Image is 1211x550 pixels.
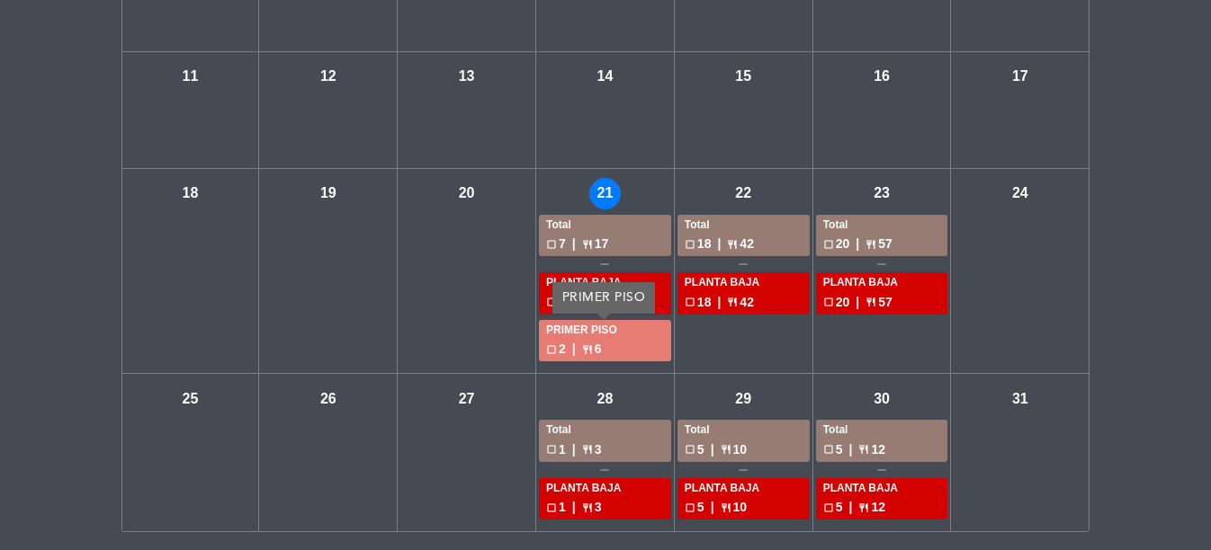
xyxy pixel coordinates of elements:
[685,234,803,254] div: 18 42
[572,339,576,359] span: |
[685,239,695,250] span: check_box_outline_blank
[582,344,593,355] span: restaurant
[728,383,759,414] div: 29
[546,421,664,439] div: Total
[823,480,941,498] div: PLANTA BAJA
[858,444,869,455] span: restaurant
[685,297,695,307] span: check_box_outline_blank
[546,480,664,498] div: PLANTA BAJA
[685,502,695,513] span: check_box_outline_blank
[823,439,941,460] div: 5 12
[685,480,803,498] div: PLANTA BAJA
[546,439,664,460] div: 1 3
[685,292,803,313] div: 18 42
[572,497,576,518] span: |
[546,322,664,340] div: PRIMER PISO
[546,502,557,513] span: check_box_outline_blank
[1004,61,1036,93] div: 17
[823,502,834,513] span: check_box_outline_blank
[589,178,621,209] div: 21
[717,234,721,254] span: |
[711,497,714,518] span: |
[848,497,852,518] span: |
[451,383,482,414] div: 27
[866,239,876,250] span: restaurant
[685,439,803,460] div: 5 10
[721,444,731,455] span: restaurant
[823,274,941,292] div: PLANTA BAJA
[823,421,941,439] div: Total
[546,497,664,518] div: 1 3
[572,234,576,254] span: |
[589,61,621,93] div: 14
[858,502,869,513] span: restaurant
[717,292,721,313] span: |
[451,61,482,93] div: 13
[175,178,206,209] div: 18
[546,217,664,235] div: Total
[552,282,655,314] div: PRIMER PISO
[312,178,344,209] div: 19
[546,234,664,254] div: 7 17
[582,239,593,250] span: restaurant
[685,421,803,439] div: Total
[546,444,557,455] span: check_box_outline_blank
[711,439,714,460] span: |
[685,497,803,518] div: 5 10
[728,178,759,209] div: 22
[823,234,941,254] div: 20 57
[451,178,482,209] div: 20
[1004,178,1036,209] div: 24
[727,239,738,250] span: restaurant
[728,61,759,93] div: 15
[823,239,834,250] span: check_box_outline_blank
[546,239,557,250] span: check_box_outline_blank
[823,444,834,455] span: check_box_outline_blank
[823,217,941,235] div: Total
[312,61,344,93] div: 12
[546,274,664,292] div: PLANTA BAJA
[546,297,557,307] span: check_box_outline_blank
[582,502,593,513] span: restaurant
[546,292,664,313] div: 5 11
[685,217,803,235] div: Total
[866,61,898,93] div: 16
[866,178,898,209] div: 23
[1004,383,1036,414] div: 31
[866,383,898,414] div: 30
[589,383,621,414] div: 28
[856,292,859,313] span: |
[685,444,695,455] span: check_box_outline_blank
[175,61,206,93] div: 11
[823,297,834,307] span: check_box_outline_blank
[823,292,941,313] div: 20 57
[546,339,664,359] div: 2 6
[312,383,344,414] div: 26
[866,297,876,307] span: restaurant
[546,344,557,355] span: check_box_outline_blank
[727,297,738,307] span: restaurant
[175,383,206,414] div: 25
[856,234,859,254] span: |
[721,502,731,513] span: restaurant
[685,274,803,292] div: PLANTA BAJA
[572,439,576,460] span: |
[848,439,852,460] span: |
[582,444,593,455] span: restaurant
[823,497,941,518] div: 5 12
